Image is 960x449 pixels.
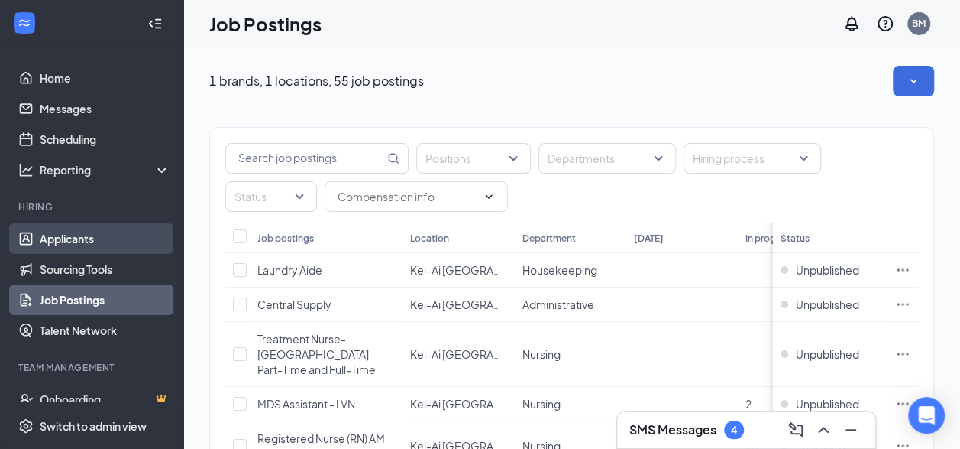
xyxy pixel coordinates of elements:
[226,144,384,173] input: Search job postings
[402,253,514,288] td: Kei-Ai Los Angeles Healthcare Center
[40,93,170,124] a: Messages
[18,162,34,177] svg: Analysis
[895,347,910,362] svg: Ellipses
[40,162,171,177] div: Reporting
[402,288,514,322] td: Kei-Ai Los Angeles Healthcare Center
[257,298,331,311] span: Central Supply
[522,263,596,277] span: Housekeeping
[738,223,849,253] th: In progress
[257,263,322,277] span: Laundry Aide
[908,397,945,434] div: Open Intercom Messenger
[626,223,738,253] th: [DATE]
[839,418,863,442] button: Minimize
[796,262,859,278] span: Unpublished
[410,298,554,311] span: Kei-Ai [GEOGRAPHIC_DATA]
[40,285,170,315] a: Job Postings
[784,418,808,442] button: ComposeMessage
[40,124,170,155] a: Scheduling
[745,397,752,411] span: 2
[522,347,560,361] span: Nursing
[796,396,859,412] span: Unpublished
[17,15,32,31] svg: WorkstreamLogo
[18,418,34,434] svg: Settings
[40,315,170,346] a: Talent Network
[18,200,167,213] div: Hiring
[18,361,167,374] div: Team Management
[514,253,625,288] td: Housekeeping
[40,254,170,285] a: Sourcing Tools
[895,297,910,312] svg: Ellipses
[811,418,836,442] button: ChevronUp
[209,11,322,37] h1: Job Postings
[410,347,554,361] span: Kei-Ai [GEOGRAPHIC_DATA]
[257,332,376,376] span: Treatment Nurse- [GEOGRAPHIC_DATA] Part-Time and Full-Time
[40,223,170,254] a: Applicants
[483,190,495,203] svg: ChevronDown
[522,232,575,245] div: Department
[257,232,314,245] div: Job postings
[338,188,477,205] input: Compensation info
[522,298,593,311] span: Administrative
[522,397,560,411] span: Nursing
[147,16,163,31] svg: Collapse
[731,424,737,437] div: 4
[912,17,926,30] div: BM
[40,63,170,93] a: Home
[257,397,355,411] span: MDS Assistant - LVN
[814,421,832,439] svg: ChevronUp
[787,421,805,439] svg: ComposeMessage
[842,421,860,439] svg: Minimize
[514,322,625,387] td: Nursing
[895,262,910,278] svg: Ellipses
[893,66,934,96] button: SmallChevronDown
[895,396,910,412] svg: Ellipses
[209,73,424,89] p: 1 brands, 1 locations, 55 job postings
[402,387,514,421] td: Kei-Ai Los Angeles Healthcare Center
[410,397,554,411] span: Kei-Ai [GEOGRAPHIC_DATA]
[514,288,625,322] td: Administrative
[514,387,625,421] td: Nursing
[796,297,859,312] span: Unpublished
[796,347,859,362] span: Unpublished
[842,15,861,33] svg: Notifications
[906,73,921,89] svg: SmallChevronDown
[402,322,514,387] td: Kei-Ai Los Angeles Healthcare Center
[410,263,554,277] span: Kei-Ai [GEOGRAPHIC_DATA]
[410,232,449,245] div: Location
[387,152,399,164] svg: MagnifyingGlass
[876,15,894,33] svg: QuestionInfo
[40,384,170,415] a: OnboardingCrown
[40,418,147,434] div: Switch to admin view
[773,223,887,253] th: Status
[629,421,716,438] h3: SMS Messages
